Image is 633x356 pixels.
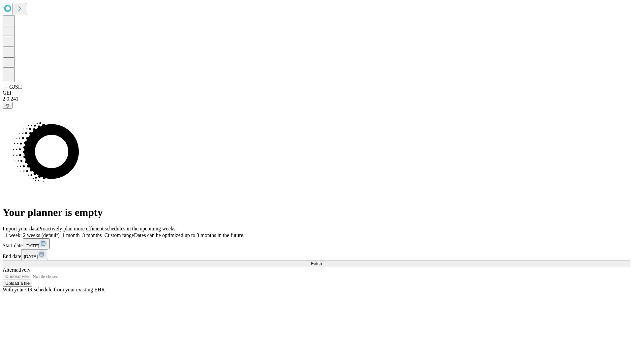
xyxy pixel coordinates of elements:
span: Proactively plan more efficient schedules in the upcoming weeks. [38,226,177,231]
span: GJSH [9,84,22,90]
span: Import your data [3,226,38,231]
button: Upload a file [3,280,32,287]
span: [DATE] [24,254,38,259]
span: @ [5,103,10,108]
button: [DATE] [21,249,48,260]
h1: Your planner is empty [3,206,630,219]
span: Fetch [311,261,322,266]
button: [DATE] [23,238,50,249]
span: Dates can be optimized up to 3 months in the future. [134,232,244,238]
span: 2 weeks (default) [23,232,60,238]
div: End date [3,249,630,260]
span: [DATE] [25,243,39,248]
span: 1 month [62,232,80,238]
span: 3 months [82,232,102,238]
span: 1 week [5,232,20,238]
button: Fetch [3,260,630,267]
button: @ [3,102,13,109]
div: 2.0.241 [3,96,630,102]
div: Start date [3,238,630,249]
span: With your OR schedule from your existing EHR [3,287,105,292]
span: Alternatively [3,267,30,273]
div: GEI [3,90,630,96]
span: Custom range [105,232,134,238]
